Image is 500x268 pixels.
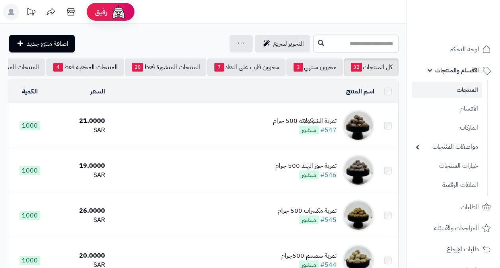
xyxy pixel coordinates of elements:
span: منشور [299,126,319,134]
a: التحرير لسريع [255,35,310,52]
span: منشور [299,216,319,224]
span: منشور [299,171,319,179]
span: 7 [214,63,224,72]
span: لوحة التحكم [449,44,479,55]
span: 1000 [19,166,40,175]
span: 1000 [19,256,40,265]
span: المراجعات والأسئلة [434,223,479,234]
span: 3 [294,63,303,72]
a: الأقسام [412,100,482,117]
a: اسم المنتج [346,87,374,96]
a: المنتجات المخفية فقط4 [46,58,124,76]
span: الطلبات [461,202,479,213]
div: تمرية سمسم 500جرام [281,251,337,260]
a: الملفات الرقمية [412,177,482,194]
a: كل المنتجات32 [344,58,399,76]
a: المنتجات [412,82,482,98]
span: 1000 [19,121,40,130]
a: الطلبات [412,198,495,217]
a: السعر [90,87,105,96]
a: طلبات الإرجاع [412,240,495,259]
div: SAR [54,171,105,180]
a: خيارات المنتجات [412,157,482,175]
img: تمرية جوز الهند 500 جرام [342,155,374,186]
span: 32 [351,63,362,72]
a: اضافة منتج جديد [9,35,75,52]
div: SAR [54,216,105,225]
div: تمرية جوز الهند 500 جرام [275,161,337,171]
div: تمرية الشوكولاته 500 جرام [273,117,337,126]
span: 4 [53,63,63,72]
a: مخزون منتهي3 [286,58,343,76]
a: المراجعات والأسئلة [412,219,495,238]
div: تمرية مكسرات 500 جرام [278,206,337,216]
a: المنتجات المنشورة فقط28 [125,58,206,76]
a: تحديثات المنصة [21,4,41,22]
a: الكمية [22,87,38,96]
img: تمرية مكسرات 500 جرام [342,200,374,231]
img: ai-face.png [111,4,126,20]
div: SAR [54,126,105,135]
span: 28 [132,63,143,72]
div: 21.0000 [54,117,105,126]
div: 26.0000 [54,206,105,216]
a: #547 [320,125,337,135]
a: لوحة التحكم [412,40,495,59]
div: 19.0000 [54,161,105,171]
span: 1000 [19,211,40,220]
span: الأقسام والمنتجات [435,65,479,76]
span: رفيق [95,7,107,17]
img: logo-2.png [446,6,492,23]
span: التحرير لسريع [273,39,304,49]
a: مخزون قارب على النفاذ7 [207,58,286,76]
a: #546 [320,170,337,180]
span: اضافة منتج جديد [27,39,68,49]
img: تمرية الشوكولاته 500 جرام [342,110,374,142]
a: مواصفات المنتجات [412,138,482,155]
span: طلبات الإرجاع [447,244,479,255]
a: #545 [320,215,337,225]
a: الماركات [412,119,482,136]
div: 20.0000 [54,251,105,260]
